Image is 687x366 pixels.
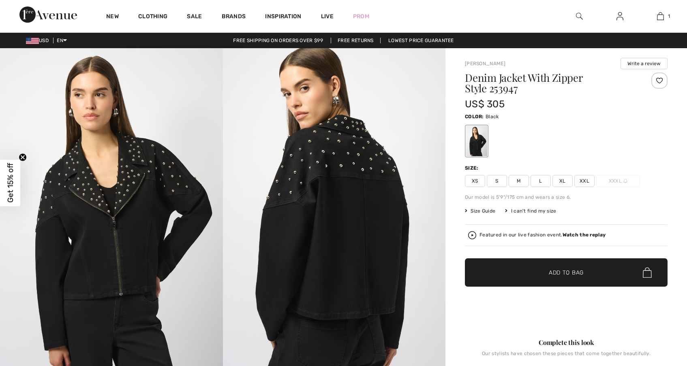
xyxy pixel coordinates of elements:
[465,194,668,201] div: Our model is 5'9"/175 cm and wears a size 6.
[26,38,52,43] span: USD
[563,232,606,238] strong: Watch the replay
[465,61,505,66] a: [PERSON_NAME]
[505,207,556,215] div: I can't find my size
[596,175,640,187] span: XXXL
[187,13,202,21] a: Sale
[610,11,630,21] a: Sign In
[465,164,480,172] div: Size:
[57,38,67,43] span: EN
[321,12,334,21] a: Live
[468,231,476,239] img: Watch the replay
[549,268,584,277] span: Add to Bag
[576,11,583,21] img: search the website
[465,72,634,94] h1: Denim Jacket With Zipper Style 253947
[465,338,668,347] div: Complete this look
[466,126,487,156] div: Black
[574,175,595,187] span: XXL
[552,175,573,187] span: XL
[19,153,27,162] button: Close teaser
[382,38,460,43] a: Lowest Price Guarantee
[616,11,623,21] img: My Info
[6,163,15,203] span: Get 15% off
[138,13,167,21] a: Clothing
[486,114,499,119] span: Black
[487,175,507,187] span: S
[106,13,119,21] a: New
[643,267,652,278] img: Bag.svg
[640,11,680,21] a: 1
[531,175,551,187] span: L
[353,12,369,21] a: Prom
[26,38,39,44] img: US Dollar
[465,258,668,287] button: Add to Bag
[465,98,505,110] span: US$ 305
[465,114,484,119] span: Color:
[657,11,664,21] img: My Bag
[479,232,606,238] div: Featured in our live fashion event.
[621,58,668,69] button: Write a review
[465,351,668,363] div: Our stylists have chosen these pieces that come together beautifully.
[668,13,670,20] span: 1
[227,38,330,43] a: Free shipping on orders over $99
[222,13,246,21] a: Brands
[265,13,301,21] span: Inspiration
[465,175,485,187] span: XS
[331,38,381,43] a: Free Returns
[509,175,529,187] span: M
[19,6,77,23] img: 1ère Avenue
[465,207,495,215] span: Size Guide
[623,179,627,183] img: ring-m.svg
